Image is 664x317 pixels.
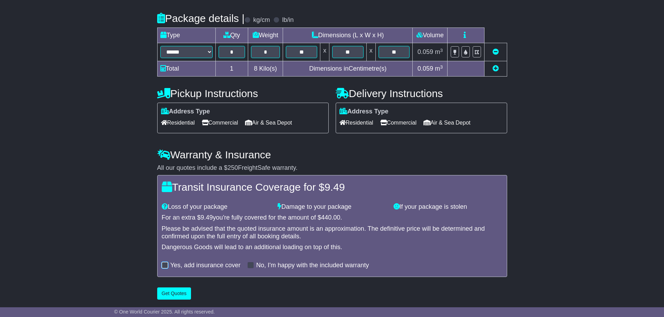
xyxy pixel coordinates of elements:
td: 1 [215,61,248,77]
td: Dimensions (L x W x H) [283,28,413,43]
label: Yes, add insurance cover [170,262,241,269]
button: Get Quotes [157,287,191,300]
td: Total [157,61,215,77]
h4: Delivery Instructions [336,88,507,99]
sup: 3 [440,48,443,53]
a: Remove this item [493,48,499,55]
td: Weight [248,28,283,43]
span: 9.49 [201,214,213,221]
label: Address Type [161,108,210,116]
div: All our quotes include a $ FreightSafe warranty. [157,164,507,172]
span: Commercial [202,117,238,128]
td: Qty [215,28,248,43]
a: Add new item [493,65,499,72]
span: Residential [339,117,373,128]
span: 8 [254,65,257,72]
label: No, I'm happy with the included warranty [256,262,369,269]
td: Dimensions in Centimetre(s) [283,61,413,77]
div: Please be advised that the quoted insurance amount is an approximation. The definitive price will... [162,225,503,240]
span: Commercial [380,117,417,128]
span: © One World Courier 2025. All rights reserved. [114,309,215,315]
sup: 3 [440,64,443,70]
h4: Warranty & Insurance [157,149,507,160]
div: For an extra $ you're fully covered for the amount of $ . [162,214,503,222]
td: x [366,43,375,61]
h4: Pickup Instructions [157,88,329,99]
h4: Transit Insurance Coverage for $ [162,181,503,193]
label: kg/cm [253,16,270,24]
td: Kilo(s) [248,61,283,77]
td: Volume [413,28,448,43]
span: 9.49 [325,181,345,193]
span: Air & Sea Depot [245,117,292,128]
span: m [435,65,443,72]
span: 250 [228,164,238,171]
div: Damage to your package [274,203,390,211]
label: lb/in [282,16,293,24]
div: Loss of your package [158,203,274,211]
div: If your package is stolen [390,203,506,211]
div: Dangerous Goods will lead to an additional loading on top of this. [162,244,503,251]
label: Address Type [339,108,389,116]
span: 0.059 [418,65,433,72]
h4: Package details | [157,13,245,24]
span: 0.059 [418,48,433,55]
span: m [435,48,443,55]
span: Air & Sea Depot [423,117,471,128]
td: Type [157,28,215,43]
span: 440.00 [321,214,340,221]
span: Residential [161,117,195,128]
td: x [320,43,329,61]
